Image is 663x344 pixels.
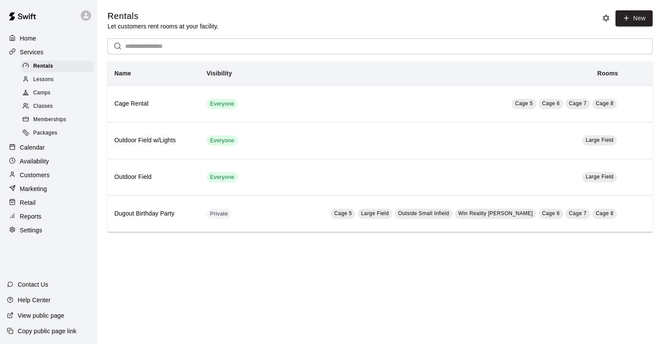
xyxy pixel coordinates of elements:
span: Private [207,210,232,218]
p: Availability [20,157,49,166]
div: Lessons [21,74,94,86]
p: Let customers rent rooms at your facility. [107,22,218,31]
a: Calendar [7,141,90,154]
b: Name [114,70,131,77]
a: Classes [21,100,97,113]
a: Reports [7,210,90,223]
a: Packages [21,127,97,140]
p: Marketing [20,185,47,193]
div: Rentals [21,60,94,72]
span: Cage 6 [542,100,560,106]
span: Everyone [207,100,238,108]
a: Camps [21,87,97,100]
a: Home [7,32,90,45]
span: Memberships [33,116,66,124]
span: Rentals [33,62,53,71]
span: Win Reality [PERSON_NAME] [458,210,533,216]
a: Lessons [21,73,97,86]
span: Everyone [207,137,238,145]
a: New [616,10,653,26]
div: Camps [21,87,94,99]
span: Everyone [207,173,238,181]
button: Rental settings [600,12,612,25]
p: Customers [20,171,50,179]
span: Large Field [361,210,389,216]
span: Large Field [586,137,613,143]
div: Memberships [21,114,94,126]
p: Help Center [18,296,51,304]
span: Cage 8 [596,210,613,216]
h6: Cage Rental [114,99,193,109]
p: Services [20,48,44,56]
span: Cage 8 [596,100,613,106]
p: Home [20,34,36,43]
div: This service is visible to all of your customers [207,135,238,146]
h5: Rentals [107,10,218,22]
span: Outside Small Infield [398,210,449,216]
div: This service is hidden, and can only be accessed via a direct link [207,209,232,219]
p: Copy public page link [18,327,76,335]
b: Rooms [597,70,618,77]
p: View public page [18,311,64,320]
p: Calendar [20,143,45,152]
a: Memberships [21,113,97,127]
p: Retail [20,198,36,207]
p: Reports [20,212,41,221]
span: Cage 7 [569,210,587,216]
h6: Outdoor Field [114,172,193,182]
p: Contact Us [18,280,48,289]
span: Cage 5 [334,210,352,216]
span: Cage 5 [515,100,533,106]
span: Camps [33,89,51,97]
span: Cage 6 [542,210,560,216]
span: Cage 7 [569,100,587,106]
div: Packages [21,127,94,139]
span: Classes [33,102,53,111]
div: This service is visible to all of your customers [207,172,238,182]
a: Rentals [21,59,97,73]
table: simple table [107,61,653,232]
span: Lessons [33,75,54,84]
h6: Dugout Birthday Party [114,209,193,219]
a: Services [7,46,90,59]
a: Marketing [7,182,90,195]
h6: Outdoor Field w/Lights [114,136,193,145]
div: This service is visible to all of your customers [207,99,238,109]
a: Retail [7,196,90,209]
b: Visibility [207,70,232,77]
a: Customers [7,169,90,181]
a: Settings [7,224,90,237]
a: Availability [7,155,90,168]
div: Classes [21,100,94,113]
span: Large Field [586,174,613,180]
p: Settings [20,226,42,235]
span: Packages [33,129,57,138]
